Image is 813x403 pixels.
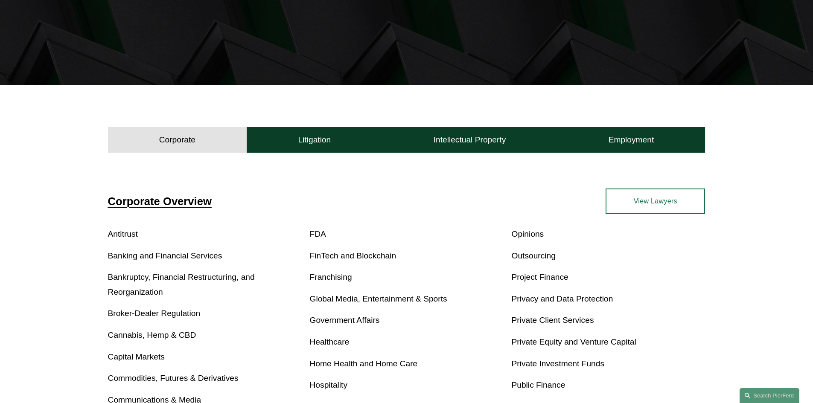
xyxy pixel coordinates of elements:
[310,337,350,346] a: Healthcare
[310,359,418,368] a: Home Health and Home Care
[108,273,255,296] a: Bankruptcy, Financial Restructuring, and Reorganization
[108,331,196,339] a: Cannabis, Hemp & CBD
[511,359,604,368] a: Private Investment Funds
[606,188,705,214] a: View Lawyers
[108,374,239,383] a: Commodities, Futures & Derivatives
[108,251,222,260] a: Banking and Financial Services
[511,316,594,325] a: Private Client Services
[511,273,568,281] a: Project Finance
[511,337,636,346] a: Private Equity and Venture Capital
[298,135,331,145] h4: Litigation
[511,229,544,238] a: Opinions
[511,294,613,303] a: Privacy and Data Protection
[310,294,447,303] a: Global Media, Entertainment & Sports
[511,251,555,260] a: Outsourcing
[511,380,565,389] a: Public Finance
[310,316,380,325] a: Government Affairs
[740,388,799,403] a: Search this site
[108,309,201,318] a: Broker-Dealer Regulation
[310,380,348,389] a: Hospitality
[310,251,396,260] a: FinTech and Blockchain
[159,135,195,145] h4: Corporate
[108,195,212,207] a: Corporate Overview
[108,229,138,238] a: Antitrust
[310,273,352,281] a: Franchising
[108,352,165,361] a: Capital Markets
[310,229,326,238] a: FDA
[434,135,506,145] h4: Intellectual Property
[609,135,654,145] h4: Employment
